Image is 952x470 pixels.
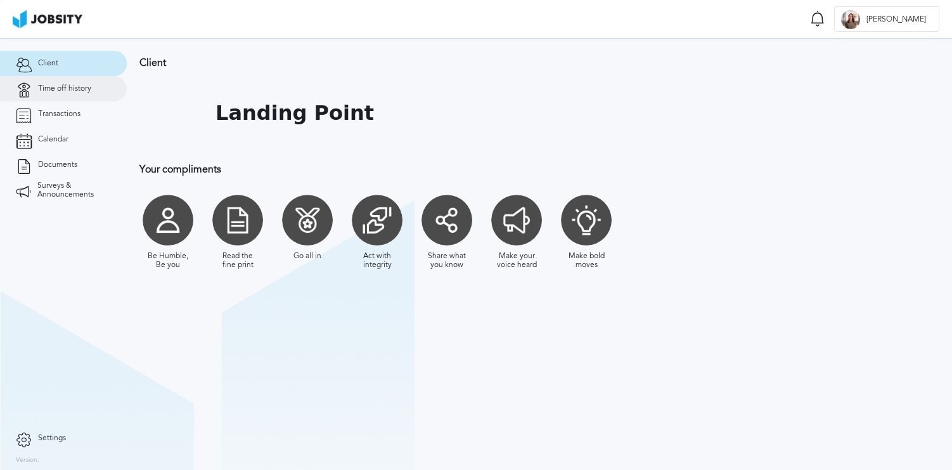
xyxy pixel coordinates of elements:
span: Calendar [38,135,68,144]
div: E [841,10,860,29]
h3: Your compliments [139,164,827,175]
button: E[PERSON_NAME] [834,6,939,32]
img: ab4bad089aa723f57921c736e9817d99.png [13,10,82,28]
div: Act with integrity [355,252,399,270]
h1: Landing Point [215,101,374,125]
div: Go all in [293,252,321,261]
span: Client [38,59,58,68]
div: Read the fine print [215,252,260,270]
h3: Client [139,57,827,69]
span: Time off history [38,84,91,93]
label: Version: [16,457,39,464]
div: Make bold moves [564,252,608,270]
div: Make your voice heard [494,252,539,270]
span: Transactions [38,110,80,119]
span: Documents [38,160,77,169]
div: Share what you know [425,252,469,270]
span: Settings [38,434,66,443]
div: Be Humble, Be you [146,252,190,270]
span: [PERSON_NAME] [860,15,932,24]
span: Surveys & Announcements [37,181,111,199]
